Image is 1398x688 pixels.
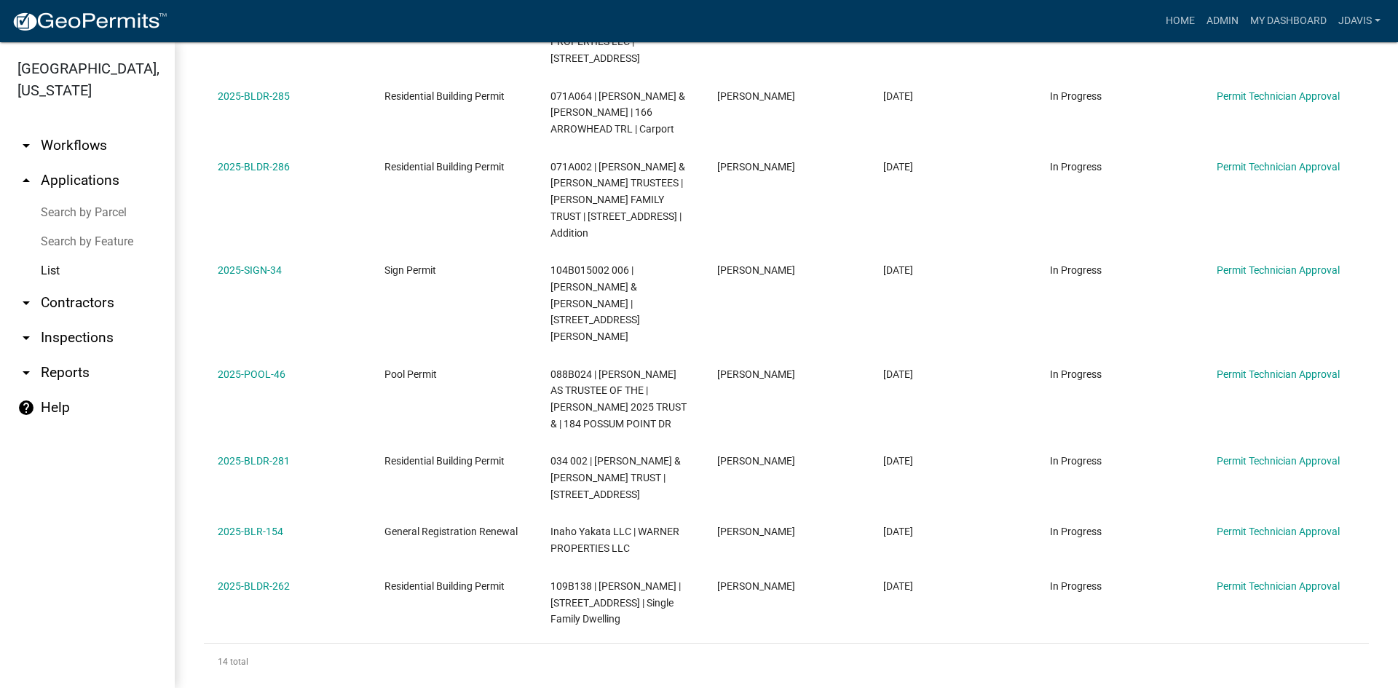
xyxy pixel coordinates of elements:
a: Permit Technician Approval [1217,368,1340,380]
a: 2025-BLDR-285 [218,90,290,102]
a: Permit Technician Approval [1217,455,1340,467]
a: Permit Technician Approval [1217,90,1340,102]
span: In Progress [1050,455,1102,467]
a: Permit Technician Approval [1217,580,1340,592]
span: 104B015002 006 | BAZEMORE WILLIAM L & KATHERINE L | 212 COLLIS MARINA RD [550,264,640,342]
span: In Progress [1050,580,1102,592]
a: 2025-BLDR-286 [218,161,290,173]
span: Rodney Etheredge [717,161,795,173]
span: Gustavo Vargas [717,580,795,592]
span: 09/19/2025 [883,264,913,276]
i: arrow_drop_down [17,294,35,312]
span: 071A064 | KELLEY TIMOTHY V & HEATHER L | 166 ARROWHEAD TRL | Carport [550,90,685,135]
span: Residential Building Permit [384,580,505,592]
a: 2025-BLDR-262 [218,580,290,592]
span: 08/23/2025 [883,580,913,592]
a: Permit Technician Approval [1217,161,1340,173]
a: Admin [1201,7,1244,35]
i: arrow_drop_down [17,329,35,347]
i: help [17,399,35,416]
a: Home [1160,7,1201,35]
span: General Registration Renewal [384,526,518,537]
a: Permit Technician Approval [1217,264,1340,276]
span: Miaoying Wu [717,526,795,537]
a: jdavis [1332,7,1386,35]
i: arrow_drop_down [17,364,35,381]
span: Residential Building Permit [384,161,505,173]
span: In Progress [1050,161,1102,173]
span: Sign Permit [384,264,436,276]
span: Curtis Cox [717,368,795,380]
span: 09/07/2025 [883,526,913,537]
span: 034 002 | BENOIT NANCY & PATRICK TRUST | 283 LINCHBURG RD | Carport [550,455,681,500]
span: In Progress [1050,90,1102,102]
span: 09/20/2025 [883,90,913,102]
a: 2025-BLDR-281 [218,455,290,467]
i: arrow_drop_up [17,172,35,189]
span: 109B138 | VARGAS GUSTAVO | 909 CROOKED CREEK RD | Single Family Dwelling [550,580,681,625]
span: 088B024 | MCCARRELL LANCE AS TRUSTEE OF THE | LANCE MCCARRELL 2025 TRUST & | 184 POSSUM POINT DR [550,368,687,430]
span: Pool Permit [384,368,437,380]
span: In Progress [1050,264,1102,276]
i: arrow_drop_down [17,137,35,154]
div: 14 total [204,644,1369,680]
span: 09/18/2025 [883,455,913,467]
span: Richard Conant [717,264,795,276]
a: My Dashboard [1244,7,1332,35]
a: 2025-POOL-46 [218,368,285,380]
span: Residential Building Permit [384,90,505,102]
span: In Progress [1050,526,1102,537]
a: 2025-SIGN-34 [218,264,282,276]
span: PATRICK J BENOIT [717,455,795,467]
span: Inaho Yakata LLC | WARNER PROPERTIES LLC [550,526,679,554]
span: 071A002 | ETHEREDGE RODNEY & SANDRA TRUSTEES | ETHEREDGE FAMILY TRUST | 123 CEDAR COVE DR | Addition [550,161,685,239]
a: Permit Technician Approval [1217,526,1340,537]
span: 09/18/2025 [883,368,913,380]
span: Residential Building Permit [384,455,505,467]
span: 09/20/2025 [883,161,913,173]
span: Heather Kelley [717,90,795,102]
span: In Progress [1050,368,1102,380]
a: 2025-BLR-154 [218,526,283,537]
